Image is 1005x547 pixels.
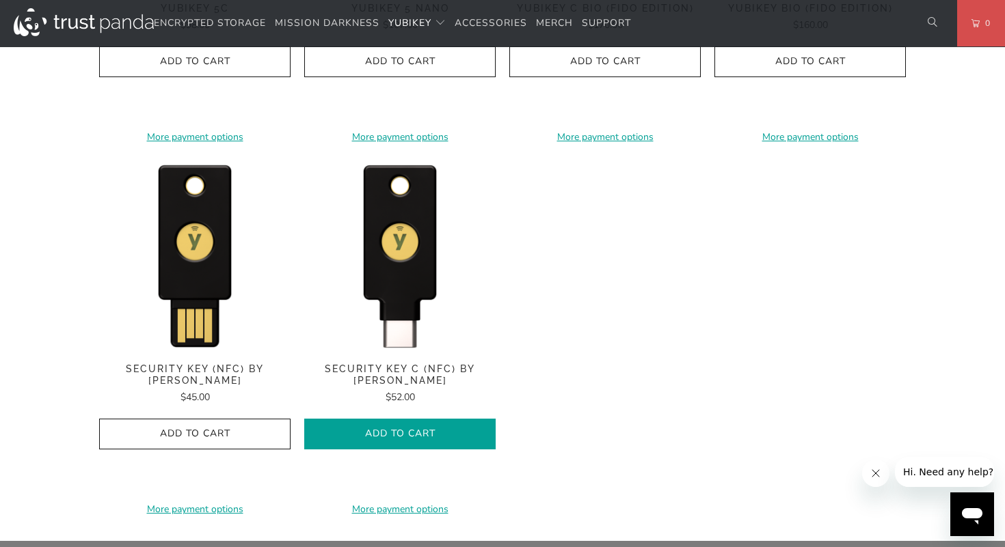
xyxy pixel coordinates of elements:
nav: Translation missing: en.navigation.header.main_nav [154,8,631,40]
span: Accessories [455,16,527,29]
a: Encrypted Storage [154,8,266,40]
a: Mission Darkness [275,8,379,40]
button: Add to Cart [99,419,291,449]
img: Security Key (NFC) by Yubico - Trust Panda [99,158,291,350]
button: Add to Cart [99,46,291,77]
a: Support [582,8,631,40]
span: Security Key (NFC) by [PERSON_NAME] [99,363,291,387]
span: Mission Darkness [275,16,379,29]
span: Support [582,16,631,29]
button: Add to Cart [304,46,496,77]
button: Add to Cart [509,46,701,77]
button: Add to Cart [714,46,906,77]
a: More payment options [714,130,906,145]
iframe: Message from company [895,457,994,487]
span: YubiKey [388,16,431,29]
span: Add to Cart [524,56,686,68]
span: $45.00 [180,391,210,404]
a: Security Key C (NFC) by Yubico - Trust Panda Security Key C (NFC) by Yubico - Trust Panda [304,158,496,350]
a: More payment options [509,130,701,145]
img: Trust Panda Australia [14,8,154,36]
button: Add to Cart [304,419,496,449]
span: Add to Cart [113,56,276,68]
span: Add to Cart [319,428,481,440]
a: More payment options [304,130,496,145]
span: Add to Cart [319,56,481,68]
span: Add to Cart [113,428,276,440]
iframe: Button to launch messaging window [950,492,994,536]
span: 0 [980,16,991,31]
span: $52.00 [386,391,415,404]
a: Security Key (NFC) by [PERSON_NAME] $45.00 [99,363,291,405]
a: More payment options [99,502,291,517]
img: Security Key C (NFC) by Yubico - Trust Panda [304,158,496,350]
a: Security Key C (NFC) by [PERSON_NAME] $52.00 [304,363,496,405]
a: Merch [536,8,573,40]
span: Encrypted Storage [154,16,266,29]
a: Accessories [455,8,527,40]
a: Security Key (NFC) by Yubico - Trust Panda Security Key (NFC) by Yubico - Trust Panda [99,158,291,350]
summary: YubiKey [388,8,446,40]
span: Merch [536,16,573,29]
a: More payment options [99,130,291,145]
a: More payment options [304,502,496,517]
span: Add to Cart [729,56,892,68]
iframe: Close message [862,460,889,487]
span: Security Key C (NFC) by [PERSON_NAME] [304,363,496,387]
